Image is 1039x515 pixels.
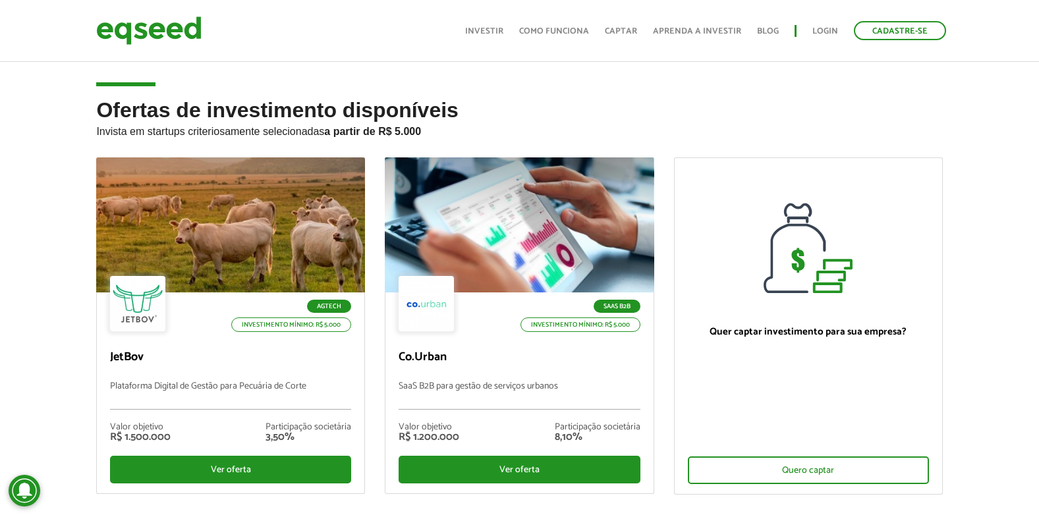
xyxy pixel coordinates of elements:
div: Valor objetivo [110,423,171,432]
div: Participação societária [555,423,640,432]
strong: a partir de R$ 5.000 [324,126,421,137]
a: SaaS B2B Investimento mínimo: R$ 5.000 Co.Urban SaaS B2B para gestão de serviços urbanos Valor ob... [385,157,654,494]
p: Invista em startups criteriosamente selecionadas [96,122,942,138]
div: 8,10% [555,432,640,443]
p: SaaS B2B [594,300,640,313]
div: Ver oferta [110,456,351,483]
p: SaaS B2B para gestão de serviços urbanos [399,381,640,410]
div: R$ 1.200.000 [399,432,459,443]
a: Investir [465,27,503,36]
div: 3,50% [266,432,351,443]
p: Investimento mínimo: R$ 5.000 [520,317,640,332]
a: Agtech Investimento mínimo: R$ 5.000 JetBov Plataforma Digital de Gestão para Pecuária de Corte V... [96,157,365,494]
p: Agtech [307,300,351,313]
p: Investimento mínimo: R$ 5.000 [231,317,351,332]
div: Participação societária [266,423,351,432]
p: Quer captar investimento para sua empresa? [688,326,929,338]
div: Valor objetivo [399,423,459,432]
div: Ver oferta [399,456,640,483]
a: Blog [757,27,779,36]
p: Co.Urban [399,350,640,365]
img: EqSeed [96,13,202,48]
div: Quero captar [688,456,929,484]
a: Quer captar investimento para sua empresa? Quero captar [674,157,943,495]
a: Cadastre-se [854,21,946,40]
div: R$ 1.500.000 [110,432,171,443]
p: Plataforma Digital de Gestão para Pecuária de Corte [110,381,351,410]
a: Aprenda a investir [653,27,741,36]
h2: Ofertas de investimento disponíveis [96,99,942,157]
a: Como funciona [519,27,589,36]
a: Captar [605,27,637,36]
p: JetBov [110,350,351,365]
a: Login [812,27,838,36]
